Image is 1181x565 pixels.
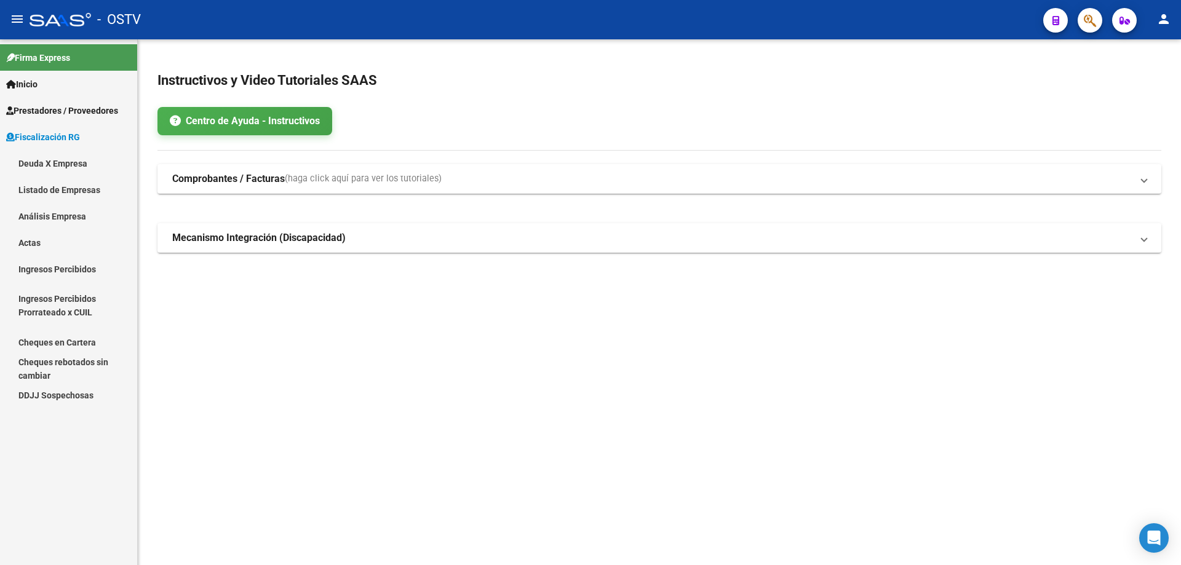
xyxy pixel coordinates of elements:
span: (haga click aquí para ver los tutoriales) [285,172,442,186]
mat-expansion-panel-header: Comprobantes / Facturas(haga click aquí para ver los tutoriales) [157,164,1161,194]
span: Inicio [6,77,38,91]
span: - OSTV [97,6,141,33]
div: Open Intercom Messenger [1139,523,1169,553]
h2: Instructivos y Video Tutoriales SAAS [157,69,1161,92]
a: Centro de Ayuda - Instructivos [157,107,332,135]
span: Fiscalización RG [6,130,80,144]
strong: Comprobantes / Facturas [172,172,285,186]
strong: Mecanismo Integración (Discapacidad) [172,231,346,245]
mat-expansion-panel-header: Mecanismo Integración (Discapacidad) [157,223,1161,253]
mat-icon: menu [10,12,25,26]
mat-icon: person [1156,12,1171,26]
span: Firma Express [6,51,70,65]
span: Prestadores / Proveedores [6,104,118,117]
